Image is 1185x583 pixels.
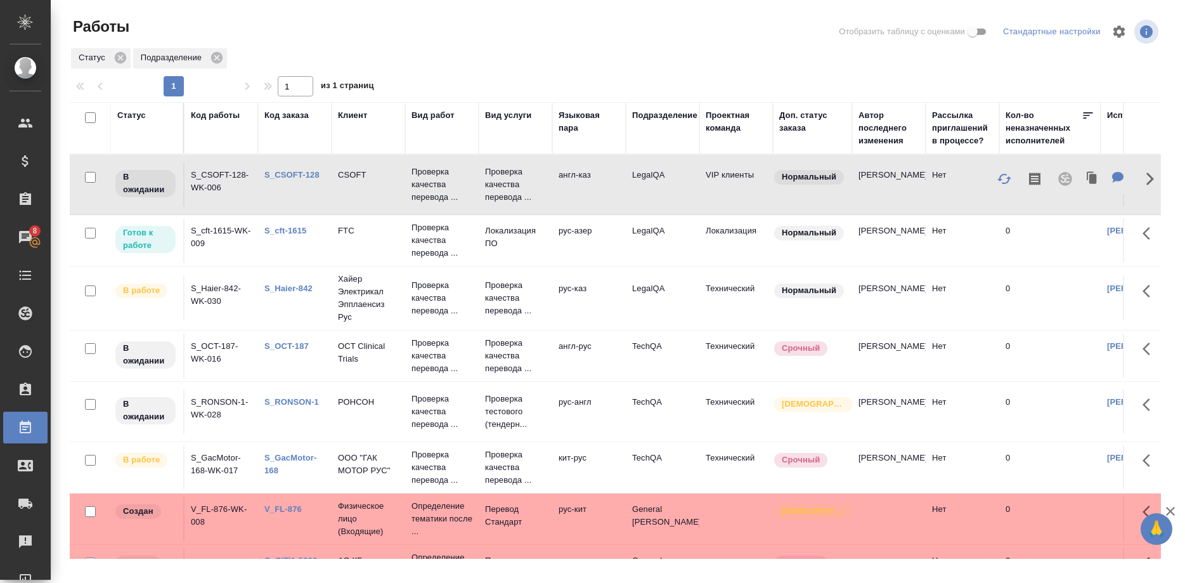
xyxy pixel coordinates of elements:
div: Рассылка приглашений в процессе? [932,109,993,147]
p: Проверка качества перевода ... [485,449,546,487]
p: Проверка качества перевода ... [485,337,546,375]
div: Исполнитель выполняет работу [114,452,177,469]
p: Нормальный [782,171,836,183]
p: Срочный [782,342,820,355]
p: Проверка качества перевода ... [411,337,472,375]
button: Здесь прячутся важные кнопки [1135,334,1165,364]
div: Проект не привязан [1050,164,1080,194]
p: РОНСОН [338,396,399,409]
div: Вид услуги [485,109,532,122]
p: Создан [123,556,153,569]
td: [PERSON_NAME] [852,334,926,378]
td: TechQA [626,334,699,378]
td: LegalQA [626,162,699,207]
p: Физическое лицо (Входящие) [338,500,399,538]
p: Определение тематики после ... [411,500,472,538]
td: рус-англ [552,390,626,434]
a: S_Haier-842 [264,284,313,293]
td: Нет [926,218,999,263]
td: Технический [699,445,773,490]
a: [PERSON_NAME] [1107,284,1177,293]
p: [DEMOGRAPHIC_DATA] [782,398,845,410]
td: рус-кит [552,497,626,541]
td: S_GacMotor-168-WK-017 [185,445,258,490]
td: 0 [999,390,1101,434]
p: Перевод срочный [485,554,546,580]
p: Нормальный [782,284,836,297]
div: Исполнитель назначен, приступать к работе пока рано [114,169,177,199]
button: Скопировать мини-бриф [1020,164,1050,194]
td: Нет [926,497,999,541]
td: кит-рус [552,445,626,490]
p: Перевод Стандарт [485,503,546,528]
td: TechQA [626,445,699,490]
td: [PERSON_NAME] [852,390,926,434]
td: рус-азер [552,218,626,263]
button: Здесь прячутся важные кнопки [1135,548,1165,579]
div: Исполнитель может приступить к работе [114,225,177,254]
td: 0 [999,218,1101,263]
div: Клиент [338,109,367,122]
a: [PERSON_NAME] [1107,226,1177,235]
div: Доп. статус заказа [779,109,846,134]
td: 0 [999,334,1101,378]
td: 0 [999,445,1101,490]
a: V_FL-876 [264,504,302,514]
a: S_RONSON-1 [264,397,319,407]
button: Здесь прячутся важные кнопки [1135,390,1165,420]
div: Заказ еще не согласован с клиентом, искать исполнителей рано [114,554,177,572]
td: [PERSON_NAME] [852,162,926,207]
td: Технический [699,334,773,378]
p: Проверка качества перевода ... [411,221,472,259]
a: S_OCT-187 [264,341,309,351]
button: 🙏 [1141,513,1172,545]
p: В ожидании [123,398,168,423]
p: Статус [79,51,110,64]
td: 0 [999,497,1101,541]
p: Проверка качества перевода ... [411,166,472,204]
p: Готов к работе [123,226,168,252]
td: S_CSOFT-128-WK-006 [185,162,258,207]
td: S_cft-1615-WK-009 [185,218,258,263]
span: Работы [70,16,129,37]
span: Посмотреть информацию [1134,20,1161,44]
p: Создан [123,505,153,518]
span: 8 [25,225,44,237]
span: из 1 страниц [321,78,374,96]
p: Подразделение [141,51,206,64]
td: LegalQA [626,218,699,263]
div: Исполнитель назначен, приступать к работе пока рано [114,340,177,370]
td: V_FL-876-WK-008 [185,497,258,541]
td: Нет [926,334,999,378]
a: S_cft-1615 [264,226,306,235]
button: Скрыть кнопки [1135,164,1165,194]
td: VIP клиенты [699,162,773,207]
p: [DEMOGRAPHIC_DATA] [782,505,845,518]
a: C_CITI1-5206 [264,556,317,565]
td: S_OCT-187-WK-016 [185,334,258,378]
button: Здесь прячутся важные кнопки [1135,497,1165,527]
td: англ-каз [552,162,626,207]
p: Проверка качества перевода ... [411,393,472,431]
div: Кол-во неназначенных исполнителей [1006,109,1082,147]
td: Локализация [699,218,773,263]
span: Настроить таблицу [1104,16,1134,47]
p: Хайер Электрикал Эпплаенсиз Рус [338,273,399,324]
button: Обновить [989,164,1020,194]
td: Нет [926,390,999,434]
button: Здесь прячутся важные кнопки [1135,218,1165,249]
div: Заказ еще не согласован с клиентом, искать исполнителей рано [114,503,177,520]
p: АО КБ СИТИБАНК (1) [338,554,399,580]
p: Проверка качества перевода ... [485,166,546,204]
div: Подразделение [133,48,227,69]
p: Проверка качества перевода ... [485,279,546,317]
div: Автор последнего изменения [858,109,919,147]
a: S_CSOFT-128 [264,170,320,180]
p: Срочный [782,556,820,569]
td: 0 [999,276,1101,320]
td: Нет [926,276,999,320]
a: [PERSON_NAME] [1107,453,1177,462]
div: Подразделение [632,109,697,122]
td: Нет [926,445,999,490]
p: OCT Clinical Trials [338,340,399,365]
